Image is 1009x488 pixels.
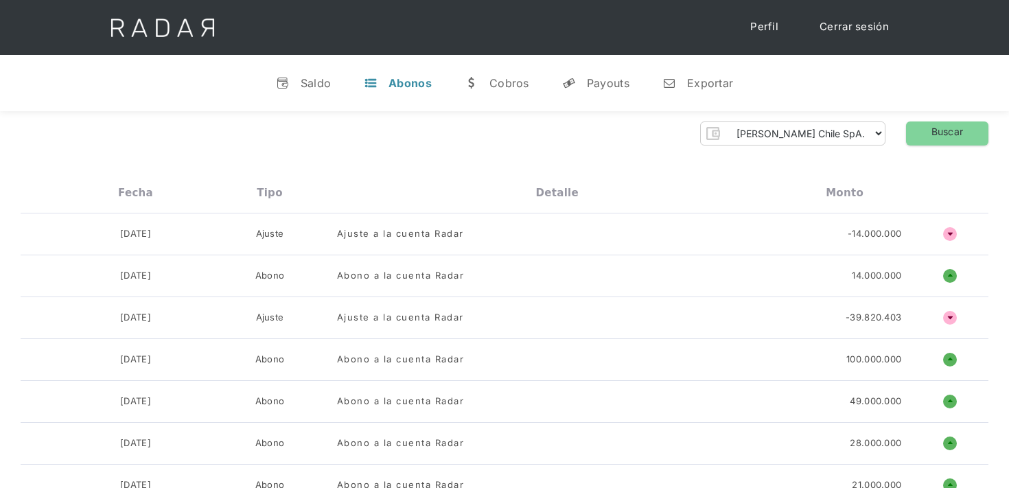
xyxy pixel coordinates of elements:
[852,269,901,283] div: 14.000.000
[846,353,901,367] div: 100.000.000
[120,437,151,450] div: [DATE]
[255,269,285,283] div: Abono
[943,437,957,450] h1: o
[118,187,153,199] div: Fecha
[846,311,901,325] div: -39.820.403
[337,269,465,283] div: Abono a la cuenta Radar
[255,353,285,367] div: Abono
[120,353,151,367] div: [DATE]
[388,76,432,90] div: Abonos
[662,76,676,90] div: n
[337,353,465,367] div: Abono a la cuenta Radar
[562,76,576,90] div: y
[364,76,378,90] div: t
[737,14,792,40] a: Perfil
[255,437,285,450] div: Abono
[943,353,957,367] h1: o
[687,76,733,90] div: Exportar
[255,395,285,408] div: Abono
[943,227,957,241] h4: ñ
[337,227,464,241] div: Ajuste a la cuenta Radar
[120,269,151,283] div: [DATE]
[806,14,903,40] a: Cerrar sesión
[120,395,151,408] div: [DATE]
[850,437,901,450] div: 28.000.000
[256,227,284,241] div: Ajuste
[943,311,957,325] h4: ñ
[489,76,529,90] div: Cobros
[120,227,151,241] div: [DATE]
[848,227,901,241] div: -14.000.000
[943,269,957,283] h1: o
[906,121,988,146] a: Buscar
[536,187,579,199] div: Detalle
[301,76,332,90] div: Saldo
[850,395,901,408] div: 49.000.000
[943,395,957,408] h1: o
[700,121,885,146] form: Form
[587,76,629,90] div: Payouts
[256,311,284,325] div: Ajuste
[337,395,465,408] div: Abono a la cuenta Radar
[337,437,465,450] div: Abono a la cuenta Radar
[120,311,151,325] div: [DATE]
[337,311,464,325] div: Ajuste a la cuenta Radar
[276,76,290,90] div: v
[465,76,478,90] div: w
[826,187,863,199] div: Monto
[257,187,283,199] div: Tipo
